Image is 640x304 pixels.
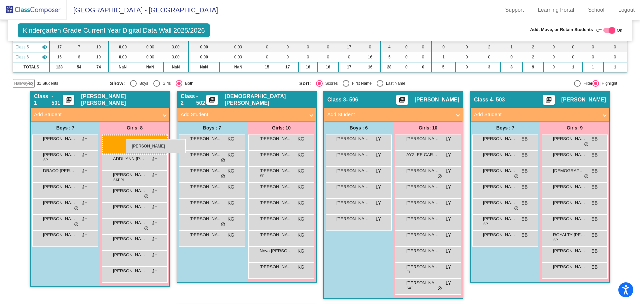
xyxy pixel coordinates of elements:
td: 2 [523,42,543,52]
td: 1 [431,52,455,62]
span: LY [446,280,451,287]
td: 0 [564,52,583,62]
span: EB [521,151,528,159]
mat-panel-title: Add Student [327,111,451,118]
div: Boys : 7 [471,121,540,134]
div: Girls: 8 [100,121,169,134]
span: [PERSON_NAME] [113,204,146,210]
span: do_not_disturb_alt [74,206,79,211]
div: Boys [137,80,148,86]
mat-expansion-panel-header: Add Student [31,108,169,121]
span: [PERSON_NAME] [336,184,370,190]
span: [PERSON_NAME] [190,232,223,238]
span: Class 2 [181,93,196,106]
td: 28 [381,62,398,72]
span: KG [228,151,234,159]
td: TOTALS [13,62,49,72]
span: JH [152,172,158,179]
span: JH [82,216,88,223]
span: KG [228,135,234,142]
div: Boys : 6 [324,121,393,134]
td: 4 [381,42,398,52]
td: 0 [415,52,431,62]
mat-expansion-panel-header: Add Student [324,108,463,121]
span: JH [152,188,158,195]
span: [PERSON_NAME] [260,200,293,206]
span: Class 1 [34,93,51,106]
span: [PERSON_NAME][MEDICAL_DATA] [406,264,440,270]
mat-expansion-panel-header: Add Student [471,108,609,121]
span: Kindergarten Grade Current Year Digital Data Wall 2025/2026 [18,23,210,37]
td: 1 [564,62,583,72]
span: LY [376,151,381,159]
td: Danielle Gonzales - 504 [13,42,49,52]
td: 16 [298,62,318,72]
mat-icon: visibility [42,44,47,50]
mat-icon: picture_as_pdf [208,96,216,106]
span: Hallway [14,80,28,86]
span: [PERSON_NAME] [113,188,146,194]
span: [PERSON_NAME] [113,252,146,258]
div: Last Name [383,80,405,86]
td: 0 [318,52,338,62]
td: 128 [50,62,69,72]
span: KG [298,216,304,223]
td: 0 [455,62,478,72]
td: 0 [257,42,277,52]
span: do_not_disturb_alt [221,222,225,227]
span: [PERSON_NAME] [190,200,223,206]
mat-panel-title: Add Student [181,111,305,118]
span: [PERSON_NAME] [43,151,76,158]
span: do_not_disturb_alt [584,142,589,147]
span: JH [152,204,158,211]
span: 31 Students [37,80,58,86]
span: KG [298,264,304,271]
span: EB [591,232,598,239]
span: - 501 [51,93,63,106]
span: Show: [110,80,125,86]
div: Highlight [599,80,617,86]
span: [PERSON_NAME] [260,216,293,222]
span: EB [521,168,528,175]
span: LY [376,184,381,191]
button: Print Students Details [396,95,408,105]
span: [PERSON_NAME] [406,248,440,254]
span: [PERSON_NAME] [260,264,293,270]
mat-radio-group: Select an option [110,80,294,87]
span: [PERSON_NAME] [190,135,223,142]
td: 0.00 [163,42,188,52]
td: 0 [257,52,277,62]
td: 0 [277,42,298,52]
span: KG [298,232,304,239]
span: Nova [PERSON_NAME] [260,248,293,254]
td: 1 [582,62,603,72]
span: [PERSON_NAME] [260,151,293,158]
td: 0 [543,62,564,72]
div: Girls: 9 [540,121,609,134]
span: [PERSON_NAME] [553,184,586,190]
td: 0.00 [108,52,137,62]
span: - 506 [346,96,358,103]
button: Print Students Details [206,95,218,105]
td: 0 [415,62,431,72]
td: 9 [523,62,543,72]
td: 0 [478,52,500,62]
td: 0.00 [137,42,163,52]
span: do_not_disturb_alt [221,158,225,163]
span: - 502 [196,93,206,106]
td: 5 [381,52,398,62]
span: LY [446,232,451,239]
span: KG [228,184,234,191]
td: 0.00 [188,52,220,62]
span: do_not_disturb_alt [221,174,225,179]
td: 0 [431,42,455,52]
span: [PERSON_NAME] [336,200,370,206]
span: [PERSON_NAME] [336,168,370,174]
span: AYZLEE CARRERA [406,151,440,158]
td: 2 [478,42,500,52]
span: [PERSON_NAME] [260,184,293,190]
span: [PERSON_NAME] [483,135,516,142]
span: EB [521,216,528,223]
span: [PERSON_NAME] [553,216,586,222]
span: SP [553,238,558,243]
